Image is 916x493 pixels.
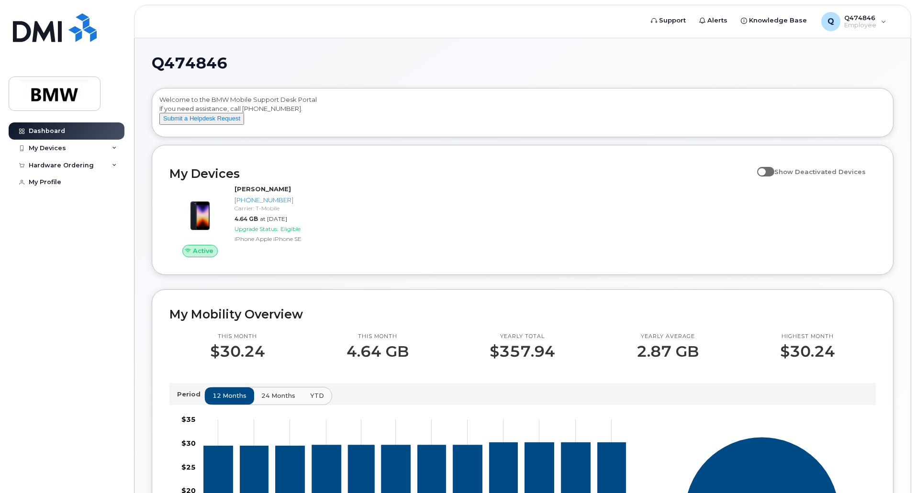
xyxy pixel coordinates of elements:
[874,451,909,486] iframe: Messenger Launcher
[169,307,876,321] h2: My Mobility Overview
[490,343,555,360] p: $357.94
[235,185,291,193] strong: [PERSON_NAME]
[235,196,334,205] div: [PHONE_NUMBER]
[159,95,886,133] div: Welcome to the BMW Mobile Support Desk Portal If you need assistance, call [PHONE_NUMBER].
[637,333,699,340] p: Yearly average
[260,215,287,222] span: at [DATE]
[346,333,409,340] p: This month
[181,462,196,471] tspan: $25
[181,438,196,447] tspan: $30
[780,343,835,360] p: $30.24
[159,114,244,122] a: Submit a Helpdesk Request
[169,185,337,257] a: Active[PERSON_NAME][PHONE_NUMBER]Carrier: T-Mobile4.64 GBat [DATE]Upgrade Status:EligibleiPhone A...
[210,333,265,340] p: This month
[780,333,835,340] p: Highest month
[177,390,204,399] p: Period
[152,56,227,70] span: Q474846
[210,343,265,360] p: $30.24
[169,166,752,181] h2: My Devices
[177,189,223,235] img: image20231002-3703462-10zne2t.jpeg
[757,163,765,170] input: Show Deactivated Devices
[310,391,324,400] span: YTD
[235,204,334,212] div: Carrier: T-Mobile
[235,235,334,243] div: iPhone Apple iPhone SE
[181,415,196,424] tspan: $35
[346,343,409,360] p: 4.64 GB
[235,225,279,232] span: Upgrade Status:
[235,215,258,222] span: 4.64 GB
[159,113,244,125] button: Submit a Helpdesk Request
[637,343,699,360] p: 2.87 GB
[490,333,555,340] p: Yearly total
[774,168,866,175] span: Show Deactivated Devices
[193,246,213,255] span: Active
[280,225,301,232] span: Eligible
[261,391,295,400] span: 24 months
